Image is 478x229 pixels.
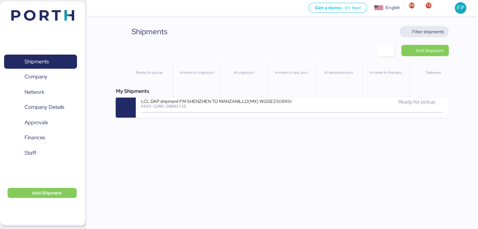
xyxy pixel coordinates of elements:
[25,118,48,127] span: Approvals
[4,146,77,160] a: Staff
[401,45,449,56] a: Add Shipment
[4,85,77,99] a: Network
[318,70,360,75] div: At destination port
[25,133,45,142] span: Finances
[386,4,400,11] div: English
[90,3,101,13] button: Menu
[4,70,77,84] a: Company
[398,99,435,105] span: Ready for pickup
[128,70,170,75] div: Ready for pickup
[4,55,77,69] a: Shipments
[365,70,407,75] div: In transit to final dest.
[176,70,217,75] div: In transit to origin port
[25,57,49,66] span: Shipments
[25,103,64,112] span: Company Details
[32,189,62,197] span: Add Shipment
[141,98,292,104] div: LCL DAP shipment FM SHENZHEN TO MANZANILLO(MX) WQSE2508X50
[132,26,168,37] div: Shipments
[4,100,77,114] a: Company Details
[4,130,77,145] a: Finances
[416,47,444,54] span: Add Shipment
[25,72,47,81] span: Company
[8,188,77,198] button: Add Shipment
[141,104,292,108] div: XXXX-IUNG-O0052132
[4,115,77,130] a: Approvals
[116,88,448,95] div: My Shipments
[25,88,44,97] span: Network
[399,26,449,37] button: Filter shipments
[413,70,454,75] div: Delivered
[457,4,464,12] span: FP
[412,28,444,35] span: Filter shipments
[25,148,36,157] span: Staff
[223,70,265,75] div: At origin port
[271,70,312,75] div: In transit to dest. port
